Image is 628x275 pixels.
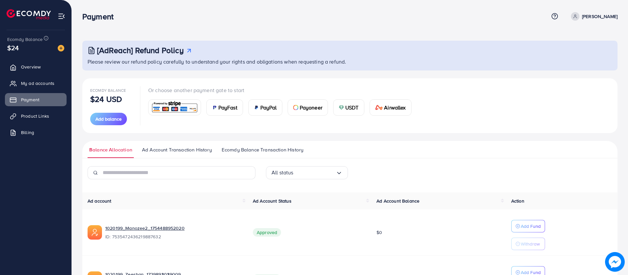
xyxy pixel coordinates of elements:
span: Add balance [95,116,122,122]
img: card [151,100,199,114]
a: Billing [5,126,67,139]
p: Add Fund [521,222,541,230]
img: card [254,105,259,110]
a: cardAirwallex [370,99,412,116]
img: image [58,45,64,51]
span: $0 [376,229,382,236]
span: Ecomdy Balance [90,88,126,93]
button: Add Fund [511,220,545,232]
a: cardPayoneer [288,99,328,116]
a: 1020199_Manozee2_1754488952020 [105,225,185,231]
a: card [148,99,201,115]
a: My ad accounts [5,77,67,90]
a: cardPayPal [248,99,282,116]
div: <span class='underline'>1020199_Manozee2_1754488952020</span></br>7535472436219887632 [105,225,242,240]
a: Payment [5,93,67,106]
div: Search for option [266,166,348,179]
span: Payment [21,96,39,103]
span: All status [272,167,294,178]
img: image [605,252,624,271]
span: Payoneer [300,104,322,111]
span: Ad Account Balance [376,198,419,204]
span: PayPal [260,104,277,111]
p: Or choose another payment gate to start [148,86,417,94]
button: Add balance [90,113,127,125]
img: ic-ads-acc.e4c84228.svg [88,225,102,240]
span: $24 [7,43,19,52]
a: cardPayFast [206,99,243,116]
img: card [212,105,217,110]
img: card [339,105,344,110]
span: Action [511,198,524,204]
span: ID: 7535472436219887632 [105,233,242,240]
input: Search for option [294,167,336,178]
span: Balance Allocation [89,146,132,153]
span: Ecomdy Balance Transaction History [222,146,303,153]
img: card [375,105,383,110]
span: Billing [21,129,34,136]
h3: Payment [82,12,119,21]
img: menu [58,12,65,20]
span: Product Links [21,113,49,119]
span: My ad accounts [21,80,54,87]
img: card [293,105,298,110]
a: cardUSDT [333,99,364,116]
span: PayFast [218,104,237,111]
p: $24 USD [90,95,122,103]
p: Please review our refund policy carefully to understand your rights and obligations when requesti... [88,58,614,66]
span: USDT [345,104,359,111]
button: Withdraw [511,238,545,250]
span: Airwallex [384,104,406,111]
span: Approved [253,228,281,237]
a: Product Links [5,109,67,123]
span: Ad Account Status [253,198,292,204]
img: logo [7,9,51,19]
span: Overview [21,64,41,70]
span: Ad Account Transaction History [142,146,212,153]
span: Ecomdy Balance [7,36,43,43]
a: Overview [5,60,67,73]
span: Ad account [88,198,111,204]
h3: [AdReach] Refund Policy [97,46,184,55]
p: Withdraw [521,240,540,248]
